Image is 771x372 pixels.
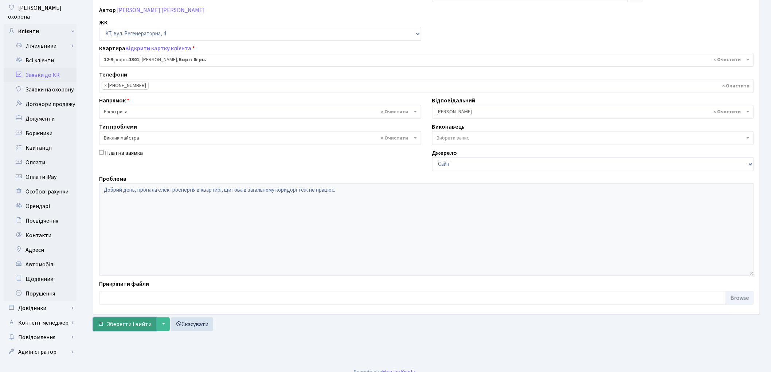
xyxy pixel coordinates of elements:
span: × [104,82,107,89]
a: Квитанції [4,141,77,155]
textarea: Добрий день, пропала електроенергія в квартирі, щитова в загальному коридорі теж не працює. [99,183,754,276]
a: Адреси [4,243,77,257]
a: Контакти [4,228,77,243]
span: <b>12-9</b>, корп.: <b>1301</b>, Бистров Дмитро Володимирович, <b>Борг: 0грн.</b> [104,56,745,63]
span: Корчун А. А. [432,105,754,119]
button: Зберегти і вийти [93,317,156,331]
label: Проблема [99,175,126,183]
a: Автомобілі [4,257,77,272]
span: Зберегти і вийти [107,320,152,328]
label: Напрямок [99,96,129,105]
span: <b>12-9</b>, корп.: <b>1301</b>, Бистров Дмитро Володимирович, <b>Борг: 0грн.</b> [99,53,754,67]
label: Виконавець [432,122,465,131]
li: +380 95 605 22 35 [102,82,149,90]
a: Боржники [4,126,77,141]
a: [PERSON_NAME] [PERSON_NAME] [117,6,205,14]
b: 12-9 [104,56,113,63]
label: Тип проблеми [99,122,137,131]
span: Видалити всі елементи [714,108,741,115]
b: 1301 [129,56,139,63]
a: Контент менеджер [4,316,77,330]
a: Оплати [4,155,77,170]
label: Відповідальний [432,96,475,105]
a: Щоденник [4,272,77,286]
span: Виклик майстра [99,131,421,145]
b: Борг: 0грн. [179,56,206,63]
a: Заявки до КК [4,68,77,82]
label: ЖК [99,18,107,27]
a: Клієнти [4,24,77,39]
label: Телефони [99,70,127,79]
a: Скасувати [171,317,213,331]
a: Адміністратор [4,345,77,359]
a: Довідники [4,301,77,316]
span: Корчун А. А. [437,108,745,115]
a: Договори продажу [4,97,77,111]
span: Виклик майстра [104,134,412,142]
a: Порушення [4,286,77,301]
span: Вибрати запис [437,134,470,142]
a: Лічильники [8,39,77,53]
a: [PERSON_NAME] охорона [4,1,77,24]
a: Посвідчення [4,214,77,228]
label: Джерело [432,149,457,157]
a: Відкрити картку клієнта [125,44,191,52]
span: Видалити всі елементи [381,108,408,115]
label: Прикріпити файли [99,279,149,288]
a: Особові рахунки [4,184,77,199]
a: Оплати iPay [4,170,77,184]
a: Всі клієнти [4,53,77,68]
label: Автор [99,6,116,15]
a: Заявки на охорону [4,82,77,97]
span: Видалити всі елементи [723,82,750,90]
label: Платна заявка [105,149,143,157]
a: Орендарі [4,199,77,214]
a: Повідомлення [4,330,77,345]
label: Квартира [99,44,195,53]
span: Електрика [99,105,421,119]
span: Видалити всі елементи [381,134,408,142]
a: Документи [4,111,77,126]
span: Електрика [104,108,412,115]
span: Видалити всі елементи [714,56,741,63]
